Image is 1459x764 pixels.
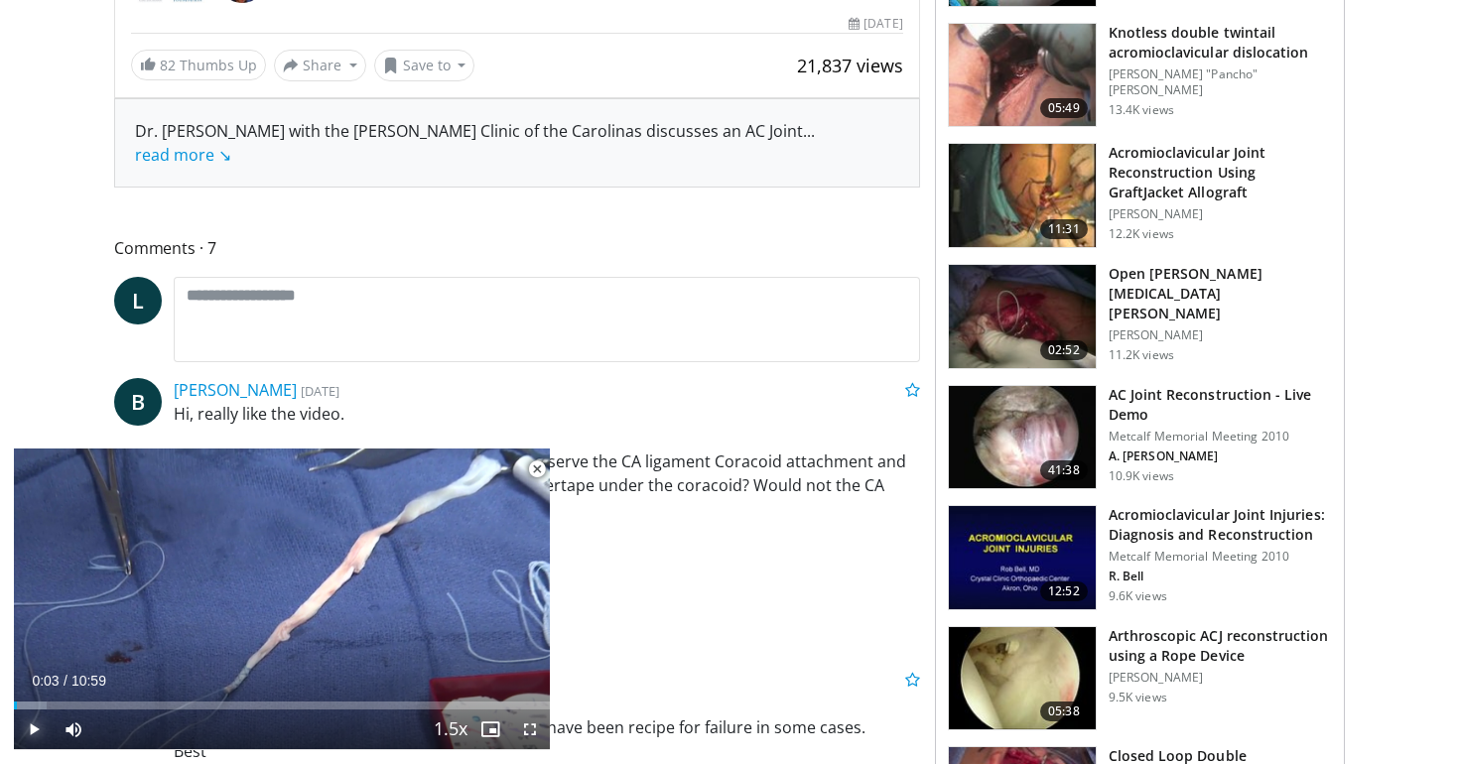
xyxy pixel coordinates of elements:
img: AC_recon_DVD_100009373_2.jpg.150x105_q85_crop-smart_upscale.jpg [949,144,1096,247]
button: Save to [374,50,475,81]
p: 13.4K views [1109,102,1174,118]
img: Picture_6_8_3.png.150x105_q85_crop-smart_upscale.jpg [949,506,1096,609]
img: rex1_1.png.150x105_q85_crop-smart_upscale.jpg [949,24,1096,127]
span: 02:52 [1040,340,1088,360]
div: Progress Bar [14,701,550,709]
span: Comments 7 [114,235,920,261]
h3: Arthroscopic ACJ reconstruction using a Rope Device [1109,626,1332,666]
h3: Open [PERSON_NAME][MEDICAL_DATA][PERSON_NAME] [1109,264,1332,323]
span: 12:52 [1040,581,1088,601]
p: 9.6K views [1109,588,1167,604]
button: Play [14,709,54,749]
small: [DATE] [301,382,339,400]
a: B [114,378,162,426]
span: / [64,673,67,689]
h3: AC Joint Reconstruction - Live Demo [1109,385,1332,425]
button: Fullscreen [510,709,550,749]
span: 05:38 [1040,701,1088,721]
img: toma_3.png.150x105_q85_crop-smart_upscale.jpg [949,627,1096,730]
p: R. Bell [1109,569,1332,584]
p: 11.2K views [1109,347,1174,363]
span: 10:59 [71,673,106,689]
span: ... [135,120,815,166]
span: 11:31 [1040,219,1088,239]
span: 41:38 [1040,460,1088,480]
button: Close [517,448,557,490]
a: 12:52 Acromioclavicular Joint Injuries: Diagnosis and Reconstruction Metcalf Memorial Meeting 201... [948,505,1332,610]
a: 02:52 Open [PERSON_NAME][MEDICAL_DATA][PERSON_NAME] [PERSON_NAME] 11.2K views [948,264,1332,369]
a: 05:38 Arthroscopic ACJ reconstruction using a Rope Device [PERSON_NAME] 9.5K views [948,626,1332,731]
h3: Knotless double twintail acromioclavicular dislocation [1109,23,1332,63]
div: [DATE] [849,15,902,33]
span: 21,837 views [797,54,903,77]
p: 12.2K views [1109,226,1174,242]
a: read more ↘ [135,144,231,166]
a: 82 Thumbs Up [131,50,266,80]
h3: Acromioclavicular Joint Injuries: Diagnosis and Reconstruction [1109,505,1332,545]
a: L [114,277,162,324]
span: 82 [160,56,176,74]
span: 05:49 [1040,98,1088,118]
h3: Acromioclavicular Joint Reconstruction Using GraftJacket Allograft [1109,143,1332,202]
img: rome_3.png.150x105_q85_crop-smart_upscale.jpg [949,386,1096,489]
button: Share [274,50,366,81]
button: Mute [54,709,93,749]
p: [PERSON_NAME] [1109,206,1332,222]
p: [PERSON_NAME] [1109,327,1332,343]
p: Hi, really like the video. I was just wondering… how did you manage to preserve the CA ligament C... [174,402,920,616]
p: Metcalf Memorial Meeting 2010 [1109,549,1332,565]
video-js: Video Player [14,448,550,750]
p: A. [PERSON_NAME] [1109,448,1332,464]
button: Playback Rate [431,709,470,749]
p: Metcalf Memorial Meeting 2010 [1109,429,1332,445]
p: [PERSON_NAME] [1109,670,1332,686]
p: 10.9K views [1109,468,1174,484]
a: 41:38 AC Joint Reconstruction - Live Demo Metcalf Memorial Meeting 2010 A. [PERSON_NAME] 10.9K views [948,385,1332,490]
button: Enable picture-in-picture mode [470,709,510,749]
div: Dr. [PERSON_NAME] with the [PERSON_NAME] Clinic of the Carolinas discusses an AC Joint [135,119,899,167]
a: [PERSON_NAME] [174,379,297,401]
a: 05:49 Knotless double twintail acromioclavicular dislocation [PERSON_NAME] "Pancho" [PERSON_NAME]... [948,23,1332,128]
a: 11:31 Acromioclavicular Joint Reconstruction Using GraftJacket Allograft [PERSON_NAME] 12.2K views [948,143,1332,248]
span: 0:03 [32,673,59,689]
p: [PERSON_NAME] "Pancho" [PERSON_NAME] [1109,66,1332,98]
p: 9.5K views [1109,690,1167,705]
img: MGngRNnbuHoiqTJH4xMDoxOjA4MTsiGN.150x105_q85_crop-smart_upscale.jpg [949,265,1096,368]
